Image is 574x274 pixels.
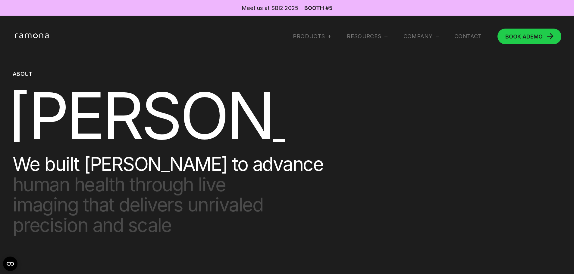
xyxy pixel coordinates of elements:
a: BOOK ADEMO [497,29,562,44]
div: DEMO [505,34,543,39]
div: RESOURCES [347,33,387,40]
a: Booth #5 [304,5,332,11]
div: Meet us at SBI2 2025 [242,4,298,12]
span: BOOK A [505,33,526,40]
div: Company [403,33,433,40]
div: RESOURCES [347,33,381,40]
div: ABOUT [13,70,323,78]
span: [PERSON_NAME] [7,77,502,155]
span: We built [PERSON_NAME] to advance [13,154,323,174]
span: imaging that delivers unrivaled [13,195,323,215]
div: Products [293,33,331,40]
button: Open CMP widget [3,257,17,271]
div: Company [403,33,439,40]
div: Products [293,33,325,40]
span: precision and scale [13,215,323,236]
a: home [13,33,53,39]
a: Contact [454,33,482,40]
span: human health through live [13,174,323,195]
